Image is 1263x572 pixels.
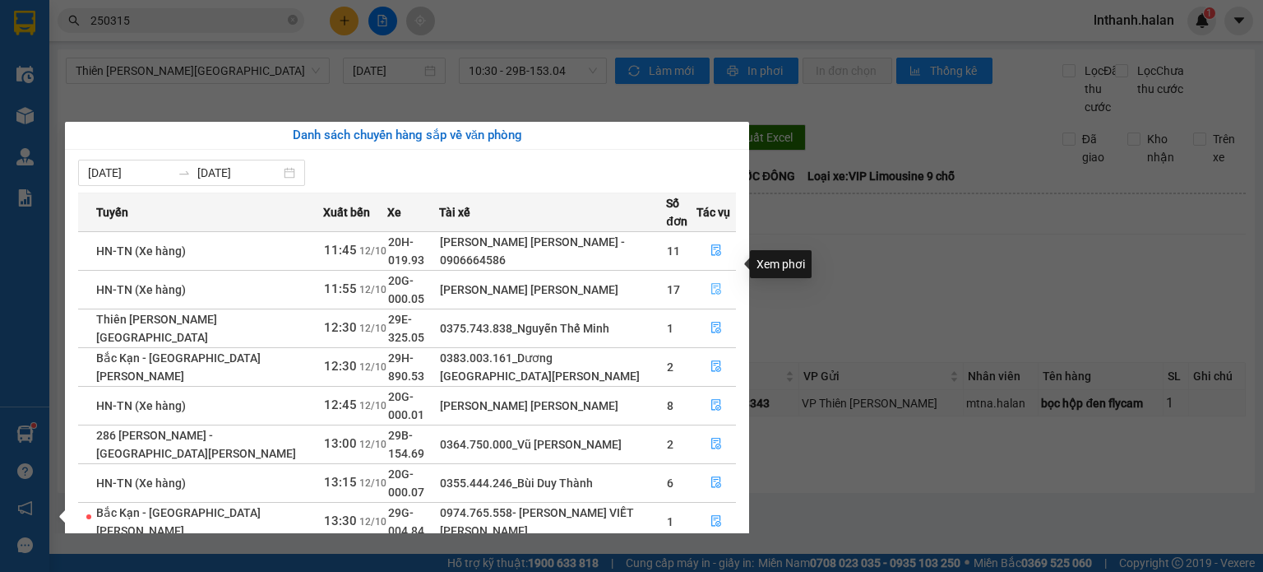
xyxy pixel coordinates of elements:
span: HN-TN (Xe hàng) [96,477,186,490]
span: Thiên [PERSON_NAME][GEOGRAPHIC_DATA] [96,313,217,344]
span: 13:15 [324,475,357,490]
span: file-done [710,360,722,374]
span: 12:30 [324,359,357,374]
span: 11 [667,244,680,258]
span: file-done [710,515,722,528]
div: [PERSON_NAME] [PERSON_NAME] [440,281,666,299]
div: [PERSON_NAME] [PERSON_NAME] - 0906664586 [440,233,666,269]
span: 2 [667,438,673,451]
span: 13:00 [324,436,357,451]
div: Xem phơi [750,250,812,278]
span: 8 [667,399,673,412]
span: 11:55 [324,281,357,296]
button: file-done [697,393,735,419]
button: file-done [697,315,735,342]
span: HN-TN (Xe hàng) [96,399,186,412]
div: 0974.765.558- [PERSON_NAME] VIẾT [PERSON_NAME] [440,504,666,540]
span: 1 [667,515,673,528]
span: file-done [710,438,722,451]
span: 12/10 [359,284,386,295]
span: 12/10 [359,439,386,450]
div: 0355.444.246_Bùi Duy Thành [440,474,666,492]
button: file-done [697,354,735,380]
div: Danh sách chuyến hàng sắp về văn phòng [78,126,736,146]
button: file-done [697,431,735,458]
span: 12:45 [324,398,357,412]
span: file-done [710,244,722,258]
span: 20H-019.93 [388,235,424,267]
span: 2 [667,360,673,374]
div: 0364.750.000_Vũ [PERSON_NAME] [440,435,666,453]
span: 29B-154.69 [388,429,424,460]
span: Xuất bến [323,203,370,221]
span: 20G-000.07 [388,467,424,499]
span: 1 [667,322,673,335]
span: 12/10 [359,323,386,334]
span: 286 [PERSON_NAME] - [GEOGRAPHIC_DATA][PERSON_NAME] [96,429,296,460]
span: Bắc Kạn - [GEOGRAPHIC_DATA][PERSON_NAME] [96,351,261,383]
span: Tài xế [439,203,470,221]
span: Số đơn [666,194,696,230]
span: 11:45 [324,243,357,258]
div: [PERSON_NAME] [PERSON_NAME] [440,397,666,415]
button: file-done [697,509,735,535]
div: 0383.003.161_Dương [GEOGRAPHIC_DATA][PERSON_NAME] [440,349,666,385]
span: HN-TN (Xe hàng) [96,283,186,296]
span: file-done [710,322,722,335]
span: 12/10 [359,361,386,373]
div: 0375.743.838_Nguyễn Thế Minh [440,319,666,337]
span: 12/10 [359,477,386,489]
button: file-done [697,470,735,496]
span: 12/10 [359,516,386,528]
button: file-done [697,238,735,264]
span: Xe [387,203,401,221]
button: file-done [697,277,735,303]
span: 12:30 [324,320,357,335]
span: 20G-000.01 [388,390,424,421]
span: Bắc Kạn - [GEOGRAPHIC_DATA][PERSON_NAME] [96,506,261,537]
span: 17 [667,283,680,296]
span: 13:30 [324,514,357,528]
input: Đến ngày [197,164,280,182]
span: swap-right [178,166,191,179]
span: 12/10 [359,245,386,257]
span: file-done [710,283,722,296]
span: 12/10 [359,400,386,412]
input: Từ ngày [88,164,171,182]
span: file-done [710,399,722,412]
span: 6 [667,477,673,490]
span: file-done [710,477,722,490]
span: to [178,166,191,179]
span: 29H-890.53 [388,351,424,383]
span: HN-TN (Xe hàng) [96,244,186,258]
span: 29G-004.84 [388,506,424,537]
span: 20G-000.05 [388,274,424,305]
span: Tác vụ [696,203,730,221]
span: Tuyến [96,203,128,221]
span: 29E-325.05 [388,313,424,344]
